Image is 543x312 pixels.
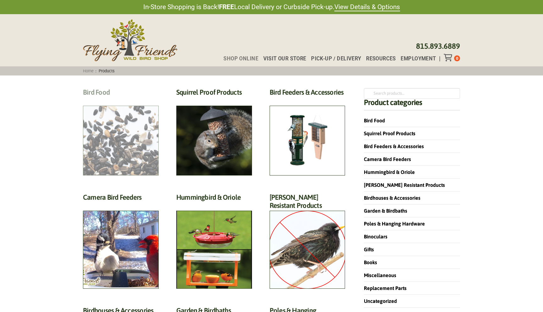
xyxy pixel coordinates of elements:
[81,69,96,73] a: Home
[96,69,117,73] span: Products
[364,182,445,188] a: [PERSON_NAME] Resistant Products
[270,88,345,100] h2: Bird Feeders & Accessories
[143,3,400,12] span: In-Store Shopping is Back! Local Delivery or Curbside Pick-up.
[456,56,458,61] span: 0
[364,272,396,278] a: Miscellaneous
[176,88,252,175] a: Visit product category Squirrel Proof Products
[223,56,258,61] span: Shop Online
[258,56,306,61] a: Visit Our Store
[364,208,407,214] a: Garden & Birdbaths
[270,193,345,213] h2: [PERSON_NAME] Resistant Products
[364,99,460,110] h4: Product categories
[176,88,252,100] h2: Squirrel Proof Products
[364,143,424,149] a: Bird Feeders & Accessories
[364,285,407,291] a: Replacement Parts
[396,56,436,61] a: Employment
[219,3,234,11] strong: FREE
[364,234,387,239] a: Binoculars
[81,69,117,73] span: :
[364,259,377,265] a: Books
[364,247,374,252] a: Gifts
[176,193,252,289] a: Visit product category Hummingbird & Oriole
[364,169,415,175] a: Hummingbird & Oriole
[444,54,454,61] div: Toggle Off Canvas Content
[218,56,258,61] a: Shop Online
[83,19,177,61] img: Flying Friends Wild Bird Shop Logo
[361,56,396,61] a: Resources
[270,193,345,289] a: Visit product category Starling Resistant Products
[176,193,252,205] h2: Hummingbird & Oriole
[263,56,306,61] span: Visit Our Store
[366,56,396,61] span: Resources
[364,118,385,123] a: Bird Food
[364,195,420,201] a: Birdhouses & Accessories
[364,88,460,99] input: Search products…
[311,56,361,61] span: Pick-up / Delivery
[401,56,436,61] span: Employment
[416,42,460,50] a: 815.893.6889
[270,88,345,175] a: Visit product category Bird Feeders & Accessories
[83,88,159,100] h2: Bird Food
[334,3,400,11] a: View Details & Options
[83,88,159,175] a: Visit product category Bird Food
[364,156,411,162] a: Camera Bird Feeders
[83,193,159,289] a: Visit product category Camera Bird Feeders
[83,193,159,205] h2: Camera Bird Feeders
[306,56,361,61] a: Pick-up / Delivery
[364,221,425,226] a: Poles & Hanging Hardware
[364,298,397,304] a: Uncategorized
[364,131,415,136] a: Squirrel Proof Products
